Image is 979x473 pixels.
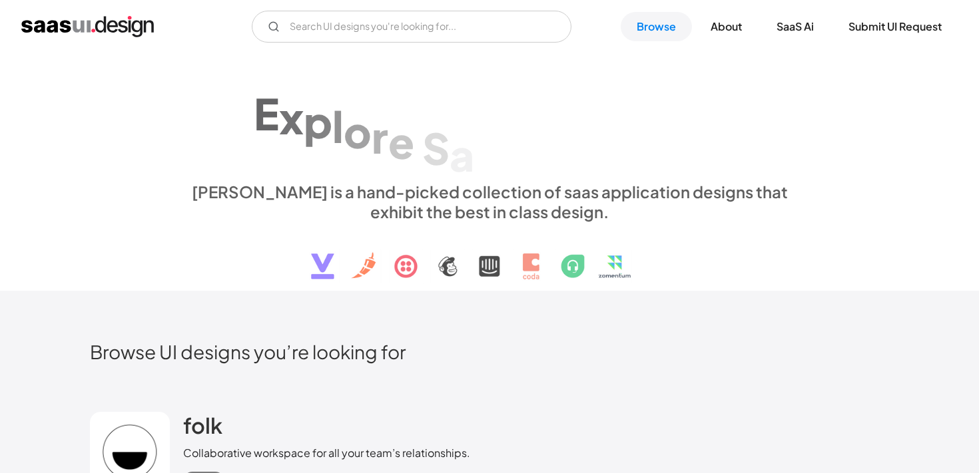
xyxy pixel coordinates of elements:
[183,445,470,461] div: Collaborative workspace for all your team’s relationships.
[422,122,450,174] div: S
[183,412,222,438] h2: folk
[695,12,758,41] a: About
[21,16,154,37] a: home
[183,67,796,169] h1: Explore SaaS UI design patterns & interactions.
[288,222,691,291] img: text, icon, saas logo
[388,116,414,168] div: e
[279,92,304,143] div: x
[304,96,332,147] div: p
[344,105,372,156] div: o
[621,12,692,41] a: Browse
[90,340,889,363] h2: Browse UI designs you’re looking for
[332,100,344,152] div: l
[254,88,279,139] div: E
[252,11,571,43] form: Email Form
[252,11,571,43] input: Search UI designs you're looking for...
[372,110,388,162] div: r
[832,12,958,41] a: Submit UI Request
[183,182,796,222] div: [PERSON_NAME] is a hand-picked collection of saas application designs that exhibit the best in cl...
[450,128,474,180] div: a
[183,412,222,445] a: folk
[761,12,830,41] a: SaaS Ai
